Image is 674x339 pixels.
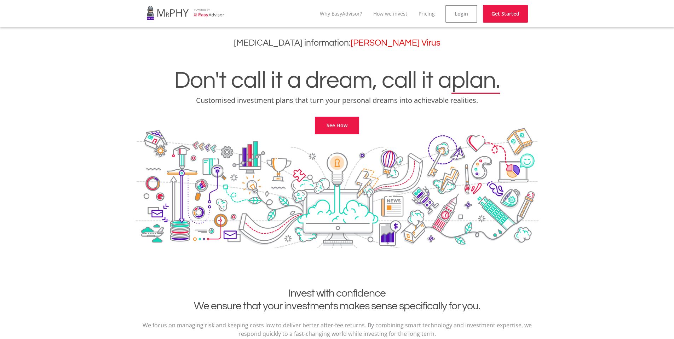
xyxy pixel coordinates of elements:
p: Customised investment plans that turn your personal dreams into achievable realities. [5,95,669,105]
a: Why EasyAdvisor? [320,10,362,17]
p: We focus on managing risk and keeping costs low to deliver better after-fee returns. By combining... [141,321,534,338]
span: plan. [451,69,500,93]
a: [PERSON_NAME] Virus [351,39,440,47]
a: Get Started [483,5,528,23]
a: Login [445,5,477,23]
a: Pricing [419,10,435,17]
h2: Invest with confidence We ensure that your investments makes sense specifically for you. [141,287,534,312]
h3: [MEDICAL_DATA] information: [5,38,669,48]
a: How we invest [373,10,407,17]
h1: Don't call it a dream, call it a [5,69,669,93]
a: See How [315,117,359,134]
